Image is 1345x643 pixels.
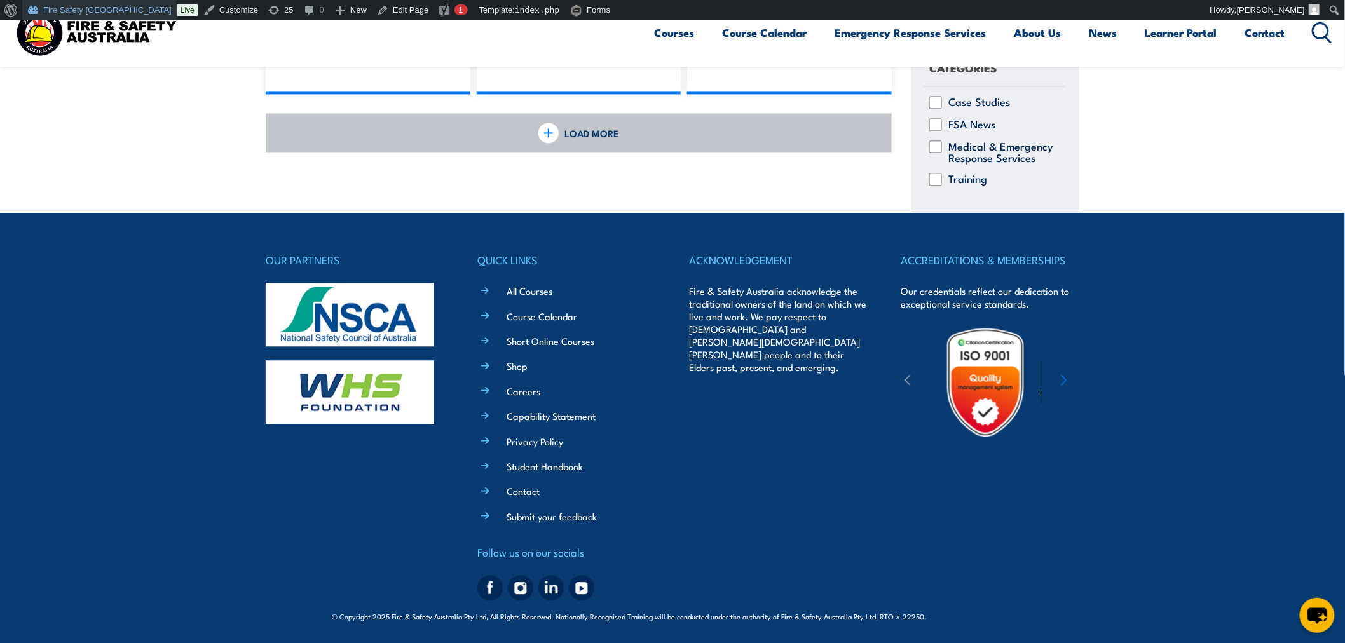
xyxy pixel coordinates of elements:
[948,96,1010,109] label: Case Studies
[1145,16,1217,50] a: Learner Portal
[507,384,540,398] a: Careers
[477,251,655,269] h4: QUICK LINKS
[929,59,997,76] h4: CATEGORIES
[655,16,695,50] a: Courses
[948,118,995,131] label: FSA News
[266,360,434,424] img: whs-logo-footer
[969,609,1013,622] a: KND Digital
[1300,598,1335,633] button: chat-button
[835,16,987,50] a: Emergency Response Services
[507,284,552,297] a: All Courses
[690,251,868,269] h4: ACKNOWLEDGEMENT
[477,543,655,561] h4: Follow us on our socials
[1041,360,1152,404] img: ewpa-logo
[507,334,594,348] a: Short Online Courses
[564,127,619,139] span: LOAD MORE
[507,359,528,372] a: Shop
[1237,5,1305,15] span: [PERSON_NAME]
[515,5,559,15] span: index.php
[332,610,1013,622] span: © Copyright 2025 Fire & Safety Australia Pty Ltd, All Rights Reserved. Nationally Recognised Trai...
[901,285,1079,310] p: Our credentials reflect our dedication to exceptional service standards.
[266,113,892,152] a: LOAD MORE
[1014,16,1062,50] a: About Us
[266,283,434,346] img: nsca-logo-footer
[942,611,1013,621] span: Site:
[177,4,198,16] a: Live
[507,510,597,523] a: Submit your feedback
[458,5,463,15] span: 1
[507,484,540,497] a: Contact
[1245,16,1285,50] a: Contact
[723,16,807,50] a: Course Calendar
[930,327,1041,438] img: Untitled design (19)
[1089,16,1117,50] a: News
[266,251,444,269] h4: OUR PARTNERS
[507,459,583,473] a: Student Handbook
[690,285,868,374] p: Fire & Safety Australia acknowledge the traditional owners of the land on which we live and work....
[507,409,596,423] a: Capability Statement
[948,173,987,186] label: Training
[507,309,577,323] a: Course Calendar
[507,435,563,448] a: Privacy Policy
[948,140,1060,163] label: Medical & Emergency Response Services
[901,251,1079,269] h4: ACCREDITATIONS & MEMBERSHIPS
